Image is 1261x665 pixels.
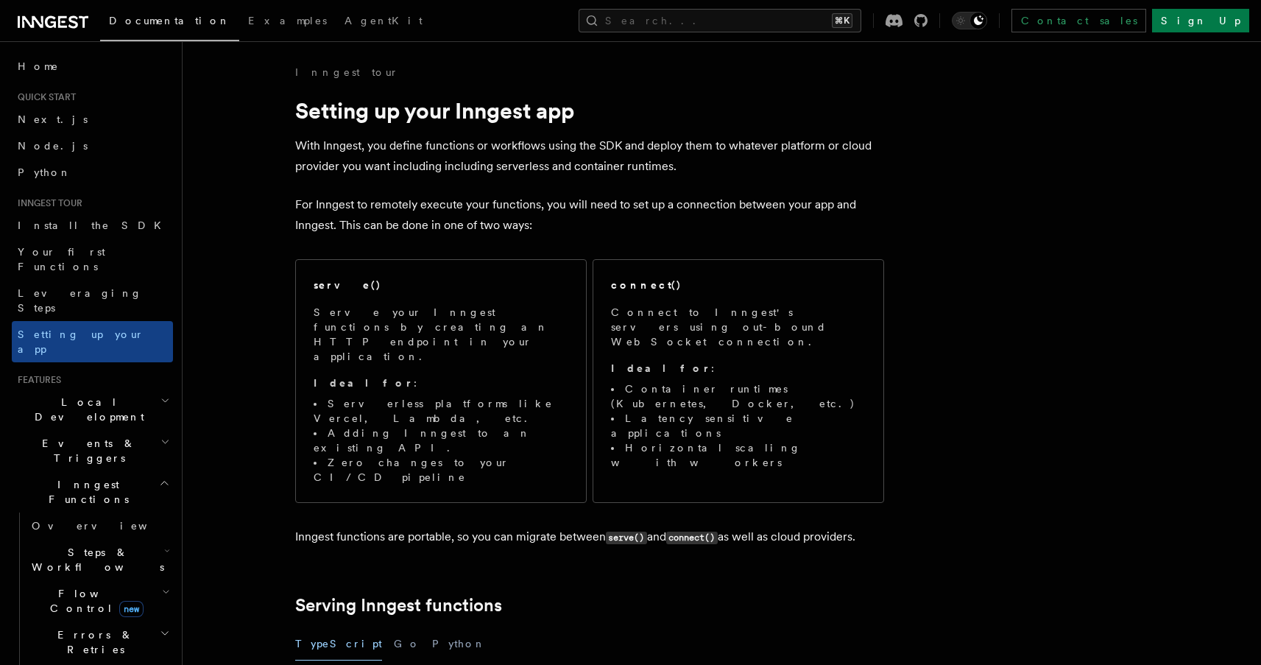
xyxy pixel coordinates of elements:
[314,455,568,485] li: Zero changes to your CI/CD pipeline
[18,287,142,314] span: Leveraging Steps
[26,545,164,574] span: Steps & Workflows
[295,97,884,124] h1: Setting up your Inngest app
[12,389,173,430] button: Local Development
[26,622,173,663] button: Errors & Retries
[295,527,884,548] p: Inngest functions are portable, so you can migrate between and as well as cloud providers.
[345,15,423,27] span: AgentKit
[611,305,866,349] p: Connect to Inngest's servers using out-bound WebSocket connection.
[611,362,711,374] strong: Ideal for
[314,376,568,390] p: :
[248,15,327,27] span: Examples
[119,601,144,617] span: new
[12,477,159,507] span: Inngest Functions
[12,436,160,465] span: Events & Triggers
[32,520,183,532] span: Overview
[394,627,420,661] button: Go
[12,197,82,209] span: Inngest tour
[12,430,173,471] button: Events & Triggers
[18,59,59,74] span: Home
[18,328,144,355] span: Setting up your app
[26,539,173,580] button: Steps & Workflows
[314,278,381,292] h2: serve()
[295,194,884,236] p: For Inngest to remotely execute your functions, you will need to set up a connection between your...
[12,53,173,80] a: Home
[295,595,502,616] a: Serving Inngest functions
[295,65,398,80] a: Inngest tour
[952,12,987,29] button: Toggle dark mode
[12,321,173,362] a: Setting up your app
[18,113,88,125] span: Next.js
[314,305,568,364] p: Serve your Inngest functions by creating an HTTP endpoint in your application.
[593,259,884,503] a: connect()Connect to Inngest's servers using out-bound WebSocket connection.Ideal for:Container ru...
[18,140,88,152] span: Node.js
[26,586,162,616] span: Flow Control
[314,426,568,455] li: Adding Inngest to an existing API.
[100,4,239,41] a: Documentation
[12,133,173,159] a: Node.js
[18,246,105,272] span: Your first Functions
[611,381,866,411] li: Container runtimes (Kubernetes, Docker, etc.)
[666,532,718,544] code: connect()
[26,513,173,539] a: Overview
[239,4,336,40] a: Examples
[611,361,866,376] p: :
[26,580,173,622] button: Flow Controlnew
[611,411,866,440] li: Latency sensitive applications
[606,532,647,544] code: serve()
[432,627,486,661] button: Python
[12,91,76,103] span: Quick start
[314,396,568,426] li: Serverless platforms like Vercel, Lambda, etc.
[832,13,852,28] kbd: ⌘K
[12,106,173,133] a: Next.js
[12,471,173,513] button: Inngest Functions
[611,440,866,470] li: Horizontal scaling with workers
[12,212,173,239] a: Install the SDK
[1011,9,1146,32] a: Contact sales
[295,627,382,661] button: TypeScript
[295,259,587,503] a: serve()Serve your Inngest functions by creating an HTTP endpoint in your application.Ideal for:Se...
[26,627,160,657] span: Errors & Retries
[295,136,884,177] p: With Inngest, you define functions or workflows using the SDK and deploy them to whatever platfor...
[12,280,173,321] a: Leveraging Steps
[314,377,414,389] strong: Ideal for
[1152,9,1249,32] a: Sign Up
[12,159,173,186] a: Python
[18,219,170,231] span: Install the SDK
[12,395,160,424] span: Local Development
[579,9,861,32] button: Search...⌘K
[336,4,431,40] a: AgentKit
[12,374,61,386] span: Features
[18,166,71,178] span: Python
[109,15,230,27] span: Documentation
[12,239,173,280] a: Your first Functions
[611,278,682,292] h2: connect()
